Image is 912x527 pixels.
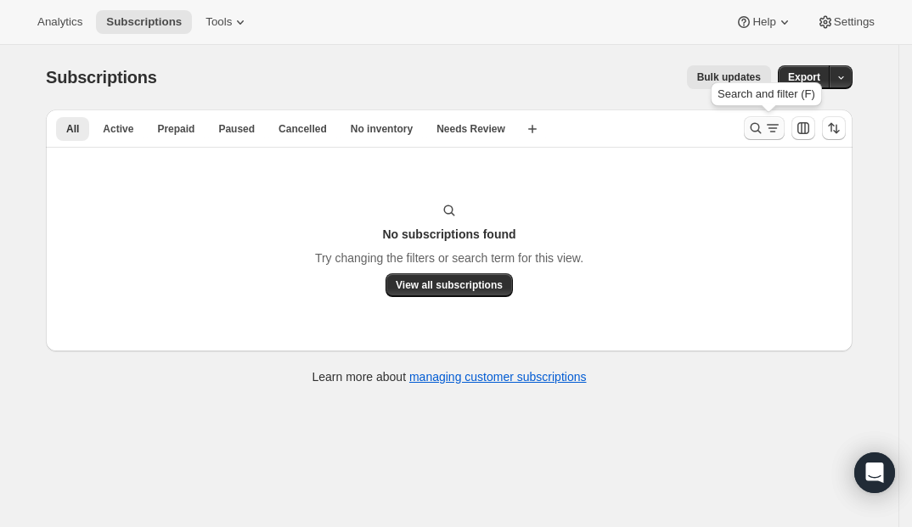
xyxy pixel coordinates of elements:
span: Active [103,122,133,136]
span: Needs Review [436,122,505,136]
a: managing customer subscriptions [409,370,587,384]
button: Sort the results [822,116,846,140]
button: Bulk updates [687,65,771,89]
button: Analytics [27,10,93,34]
button: Tools [195,10,259,34]
span: All [66,122,79,136]
button: Settings [807,10,885,34]
span: Help [752,15,775,29]
span: Prepaid [157,122,194,136]
button: View all subscriptions [386,273,513,297]
span: Analytics [37,15,82,29]
span: Subscriptions [106,15,182,29]
span: View all subscriptions [396,278,503,292]
div: Open Intercom Messenger [854,452,895,493]
h3: No subscriptions found [382,226,515,243]
span: Cancelled [279,122,327,136]
button: Export [778,65,830,89]
span: No inventory [351,122,413,136]
button: Help [725,10,802,34]
span: Settings [834,15,875,29]
button: Customize table column order and visibility [791,116,815,140]
button: Search and filter results [744,116,785,140]
p: Try changing the filters or search term for this view. [315,249,583,266]
button: Subscriptions [96,10,192,34]
p: Learn more about [312,368,587,385]
span: Bulk updates [697,70,761,84]
span: Export [788,70,820,84]
span: Paused [218,122,255,136]
span: Subscriptions [46,68,157,87]
button: Create new view [519,117,546,141]
span: Tools [205,15,232,29]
